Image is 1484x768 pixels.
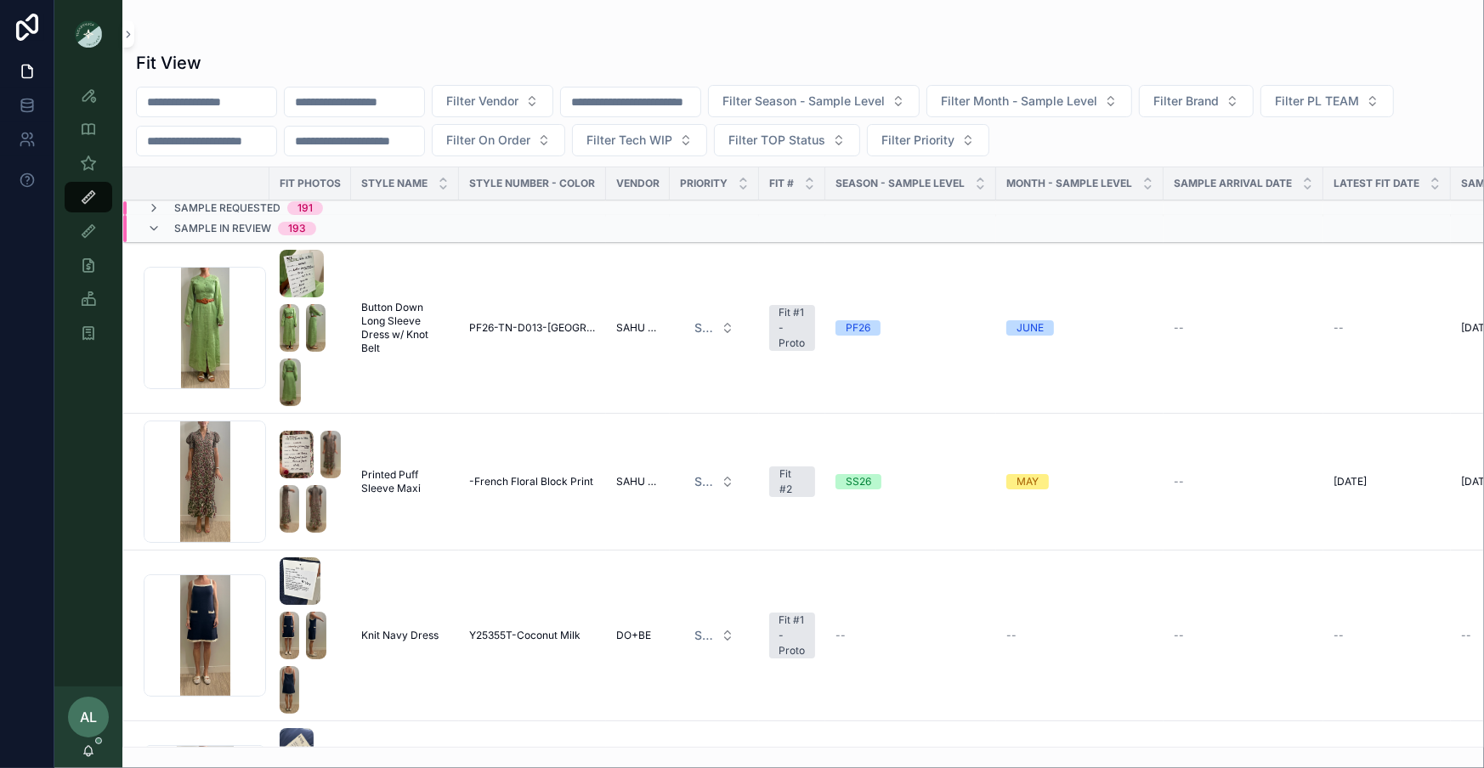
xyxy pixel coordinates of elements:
span: Fit # [769,177,794,190]
span: MONTH - SAMPLE LEVEL [1006,177,1132,190]
span: Knit Navy Dress [361,629,439,642]
span: Filter TOP Status [728,132,825,149]
span: Vendor [616,177,660,190]
button: Select Button [432,85,553,117]
a: -- [1006,629,1153,642]
a: SAHU GLOBAL [616,321,660,335]
a: -French Floral Block Print [469,475,596,488]
span: Select a HP FIT LEVEL [694,319,714,336]
img: Screenshot-2025-09-24-at-4.56.57-PM.png [280,557,320,605]
button: Select Button [708,85,920,117]
span: PRIORITY [680,177,728,190]
span: Filter Priority [881,132,954,149]
span: Filter Vendor [446,93,518,110]
button: Select Button [681,313,748,343]
div: 193 [288,222,306,235]
img: Screenshot-2025-09-29-at-12.07.07-PM.png [280,485,299,533]
button: Select Button [1139,85,1254,117]
img: Screenshot-2025-10-07-at-9.22.08-AM.png [280,359,301,406]
span: Latest Fit Date [1334,177,1419,190]
div: MAY [1017,474,1039,489]
button: Select Button [681,620,748,651]
img: Screenshot-2025-10-07-at-9.21.13-AM.png [280,250,324,297]
div: SS26 [846,474,871,489]
span: Y25355T-Coconut Milk [469,629,581,642]
span: STYLE NAME [361,177,428,190]
a: Y25355T-Coconut Milk [469,629,596,642]
div: PF26 [846,320,870,336]
span: Filter Brand [1153,93,1219,110]
img: Screenshot-2025-10-07-at-9.21.16-AM.png [280,304,299,352]
span: -- [1174,629,1184,642]
span: Filter Season - Sample Level [722,93,885,110]
a: -- [1174,629,1313,642]
span: -- [1174,321,1184,335]
img: Screenshot-2025-09-29-at-12.01.43-PM.png [320,431,340,478]
img: Screenshot-2025-10-07-at-9.21.19-AM.png [306,304,326,352]
a: DO+BE [616,629,660,642]
div: Fit #1 - Proto [779,613,806,658]
span: AL [80,707,97,727]
button: Select Button [714,124,860,156]
a: Screenshot-2025-09-29-at-12.01.38-PM.pngScreenshot-2025-09-29-at-12.01.43-PM.pngScreenshot-2025-0... [280,431,341,533]
div: scrollable content [54,68,122,370]
span: Season - Sample Level [835,177,965,190]
a: Screenshot-2025-10-07-at-9.21.13-AM.pngScreenshot-2025-10-07-at-9.21.16-AM.pngScreenshot-2025-10-... [280,250,341,406]
span: Filter On Order [446,132,530,149]
a: Fit #1 - Proto [769,305,815,351]
span: -- [1334,629,1344,642]
a: -- [1174,321,1313,335]
img: Screenshot-2025-09-29-at-12.07.10-PM.png [306,485,326,533]
span: [DATE] [1334,475,1367,488]
a: SAHU GLOBAL [616,475,660,488]
span: Select a HP FIT LEVEL [694,627,714,644]
a: Fit #2 [769,466,815,497]
a: PF26 [835,320,986,336]
div: Fit #1 - Proto [779,305,806,351]
span: Filter Tech WIP [586,132,672,149]
a: Select Button [680,619,749,652]
div: JUNE [1017,320,1044,336]
div: 191 [297,202,313,216]
span: Sample Requested [174,202,280,216]
a: Select Button [680,312,749,344]
button: Select Button [1260,85,1394,117]
a: SS26 [835,474,986,489]
span: Sample Arrival Date [1174,177,1292,190]
a: -- [1334,321,1441,335]
a: Select Button [680,466,749,498]
a: [DATE] [1334,475,1441,488]
a: Fit #1 - Proto [769,613,815,658]
span: Select a HP FIT LEVEL [694,473,714,490]
span: -French Floral Block Print [469,475,593,488]
a: -- [1334,629,1441,642]
span: Style Number - Color [469,177,595,190]
button: Select Button [432,124,565,156]
span: Filter Month - Sample Level [941,93,1097,110]
span: Filter PL TEAM [1275,93,1359,110]
a: Button Down Long Sleeve Dress w/ Knot Belt [361,301,449,355]
img: Screenshot-2025-09-29-at-12.01.38-PM.png [280,431,314,478]
img: Screenshot-2025-09-24-at-4.57.05-PM.png [280,666,299,714]
a: Printed Puff Sleeve Maxi [361,468,449,495]
img: App logo [75,20,102,48]
div: Fit #2 [779,466,805,497]
span: -- [1461,629,1471,642]
a: Knit Navy Dress [361,629,449,642]
span: Fit Photos [280,177,341,190]
a: PF26-TN-D013-[GEOGRAPHIC_DATA] [469,321,596,335]
a: MAY [1006,474,1153,489]
img: Screenshot-2025-09-24-at-4.56.59-PM.png [280,612,299,659]
button: Select Button [926,85,1132,117]
a: -- [835,629,986,642]
button: Select Button [681,466,748,497]
span: Sample In Review [174,222,271,235]
h1: Fit View [136,51,201,75]
button: Select Button [572,124,707,156]
span: -- [1006,629,1017,642]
